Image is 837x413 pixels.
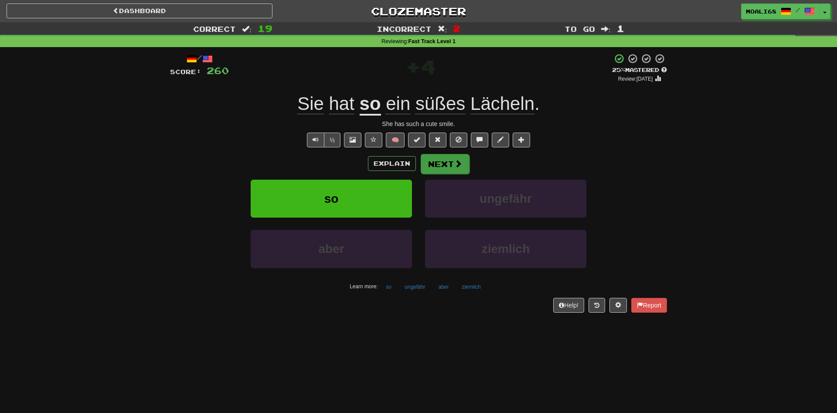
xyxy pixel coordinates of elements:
[405,53,421,79] span: +
[746,7,776,15] span: moali68
[513,133,530,147] button: Add to collection (alt+a)
[612,66,625,73] span: 25 %
[471,133,488,147] button: Discuss sentence (alt+u)
[381,93,540,114] span: .
[344,133,361,147] button: Show image (alt+x)
[565,24,595,33] span: To go
[450,133,467,147] button: Ignore sentence (alt+i)
[377,24,432,33] span: Incorrect
[329,93,354,114] span: hat
[193,24,236,33] span: Correct
[386,133,405,147] button: 🧠
[318,242,344,256] span: aber
[386,93,410,114] span: ein
[307,133,324,147] button: Play sentence audio (ctl+space)
[170,68,201,75] span: Score:
[482,242,530,256] span: ziemlich
[425,180,586,218] button: ungefähr
[297,93,324,114] span: Sie
[741,3,820,19] a: moali68 /
[438,25,447,33] span: :
[324,192,339,205] span: so
[601,25,611,33] span: :
[242,25,252,33] span: :
[324,133,340,147] button: ½
[368,156,416,171] button: Explain
[251,180,412,218] button: so
[480,192,532,205] span: ungefähr
[429,133,446,147] button: Reset to 0% Mastered (alt+r)
[457,280,485,294] button: ziemlich
[553,298,584,313] button: Help!
[796,7,800,13] span: /
[492,133,509,147] button: Edit sentence (alt+d)
[350,283,378,290] small: Learn more:
[631,298,667,313] button: Report
[305,133,340,147] div: Text-to-speech controls
[421,55,436,77] span: 4
[258,23,272,34] span: 19
[408,133,425,147] button: Set this sentence to 100% Mastered (alt+m)
[400,280,430,294] button: ungefähr
[425,230,586,268] button: ziemlich
[365,133,382,147] button: Favorite sentence (alt+f)
[589,298,605,313] button: Round history (alt+y)
[433,280,453,294] button: aber
[421,154,470,174] button: Next
[470,93,534,114] span: Lächeln
[618,76,653,82] small: Review: [DATE]
[207,65,229,76] span: 260
[415,93,465,114] span: süßes
[453,23,460,34] span: 2
[286,3,551,19] a: Clozemaster
[251,230,412,268] button: aber
[170,119,667,128] div: She has such a cute smile.
[381,280,396,294] button: so
[360,93,381,116] u: so
[617,23,624,34] span: 1
[612,66,667,74] div: Mastered
[170,53,229,64] div: /
[7,3,272,18] a: Dashboard
[408,38,456,44] strong: Fast Track Level 1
